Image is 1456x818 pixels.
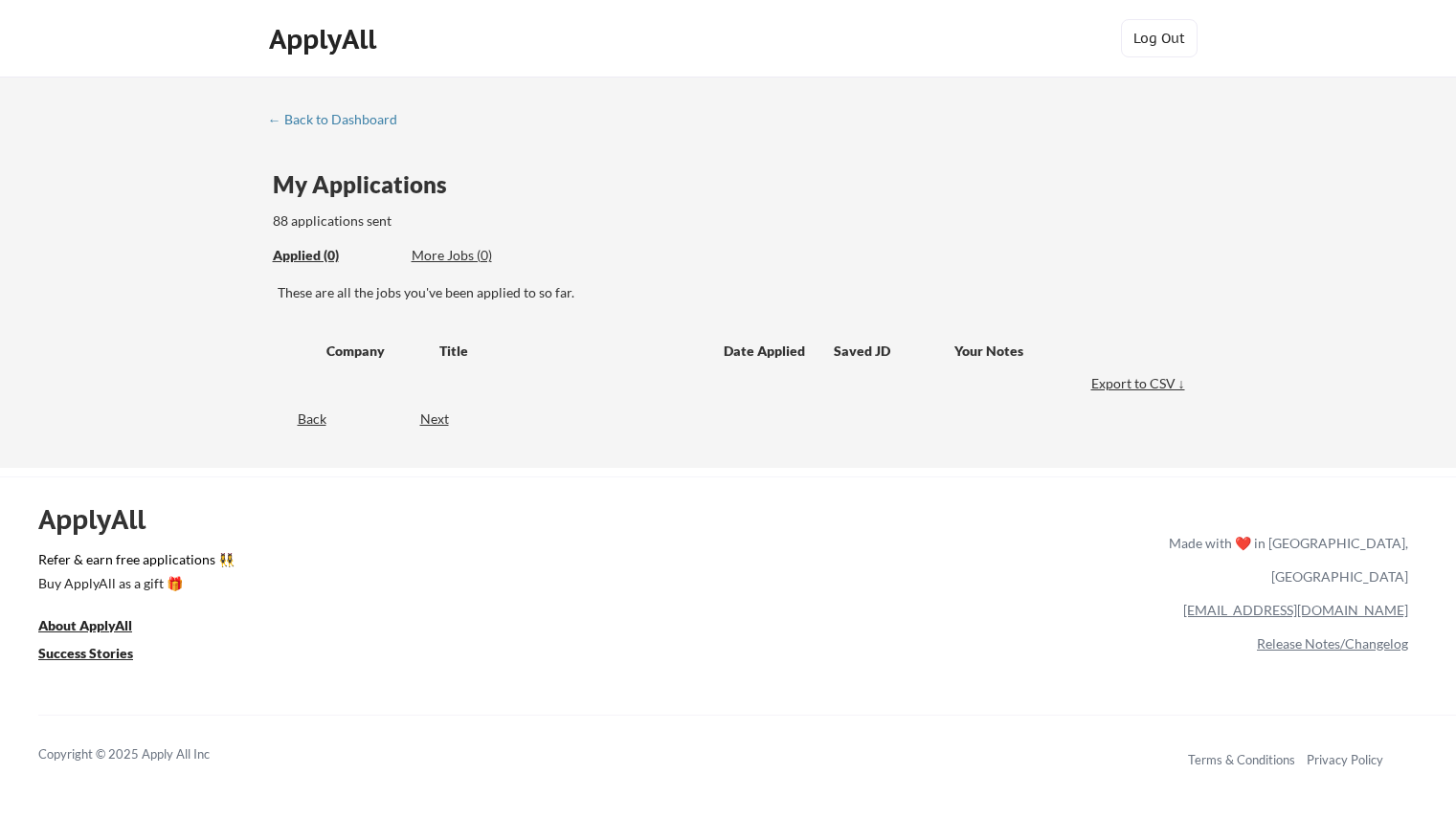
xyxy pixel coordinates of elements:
u: About ApplyAll [38,617,132,633]
a: Success Stories [38,643,159,667]
div: Saved JD [834,333,954,367]
a: Release Notes/Changelog [1257,635,1408,652]
div: My Applications [273,173,462,196]
div: Your Notes [954,342,1173,361]
div: These are job applications we think you'd be a good fit for, but couldn't apply you to automatica... [412,246,552,266]
div: Company [326,342,422,361]
u: Success Stories [38,645,133,661]
button: Log Out [1121,19,1198,57]
div: These are all the jobs you've been applied to so far. [273,246,397,266]
a: About ApplyAll [38,615,159,639]
div: Export to CSV ↓ [1091,374,1190,393]
div: Copyright © 2025 Apply All Inc [38,745,258,764]
div: ApplyAll [38,503,168,536]
div: More Jobs (0) [412,246,552,265]
div: Made with ❤️ in [GEOGRAPHIC_DATA], [GEOGRAPHIC_DATA] [1161,526,1408,593]
div: ApplyAll [269,23,382,55]
a: Terms & Conditions [1188,752,1295,767]
div: Back [268,409,326,429]
div: These are all the jobs you've been applied to so far. [278,283,1190,302]
div: Date Applied [724,342,808,361]
a: Refer & earn free applications 👯‍♀️ [38,553,769,573]
div: Buy ApplyAll as a gift 🎁 [38,577,230,590]
div: Title [439,342,706,361]
div: Next [420,409,471,429]
a: Privacy Policy [1307,752,1383,767]
a: [EMAIL_ADDRESS][DOMAIN_NAME] [1183,602,1408,618]
div: ← Back to Dashboard [268,113,412,126]
div: 88 applications sent [273,211,643,231]
a: ← Back to Dashboard [268,112,412,131]
div: Applied (0) [273,246,397,265]
a: Buy ApplyAll as a gift 🎁 [38,573,230,597]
